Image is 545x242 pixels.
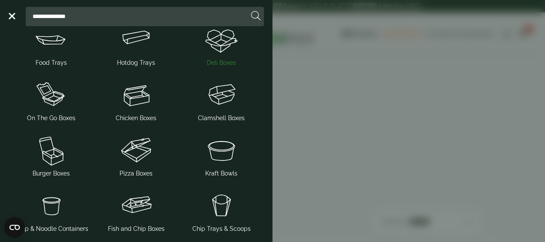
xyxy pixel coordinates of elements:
a: Burger Boxes [12,131,90,180]
span: Food Trays [36,58,67,67]
img: Food_tray.svg [12,22,90,57]
a: Deli Boxes [182,21,261,69]
span: Fish and Chip Boxes [108,224,165,233]
img: Pizza_boxes.svg [97,133,176,167]
img: SoupNoodle_container.svg [12,188,90,223]
img: Chicken_box-1.svg [97,78,176,112]
span: On The Go Boxes [27,114,75,123]
span: Deli Boxes [207,58,236,67]
img: SoupNsalad_bowls.svg [182,133,261,167]
a: Soup & Noodle Containers [12,187,90,235]
span: Burger Boxes [33,169,70,178]
span: Hotdog Trays [117,58,155,67]
span: Soup & Noodle Containers [14,224,88,233]
img: Clamshell_box.svg [182,78,261,112]
img: FishNchip_box.svg [97,188,176,223]
a: Chip Trays & Scoops [182,187,261,235]
span: Kraft Bowls [205,169,237,178]
a: Food Trays [12,21,90,69]
a: Chicken Boxes [97,76,176,124]
span: Chip Trays & Scoops [192,224,251,233]
a: Kraft Bowls [182,131,261,180]
a: Pizza Boxes [97,131,176,180]
span: Pizza Boxes [120,169,153,178]
img: Chip_tray.svg [182,188,261,223]
a: Fish and Chip Boxes [97,187,176,235]
img: Deli_box.svg [182,22,261,57]
span: Chicken Boxes [116,114,156,123]
a: On The Go Boxes [12,76,90,124]
a: Hotdog Trays [97,21,176,69]
img: Hotdog_tray.svg [97,22,176,57]
button: Open CMP widget [4,217,25,238]
a: Clamshell Boxes [182,76,261,124]
span: Clamshell Boxes [198,114,245,123]
img: Burger_box.svg [12,133,90,167]
img: OnTheGo_boxes.svg [12,78,90,112]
